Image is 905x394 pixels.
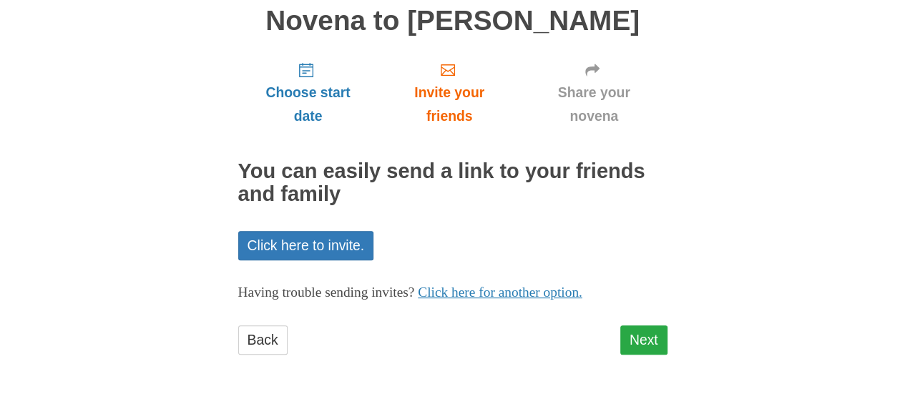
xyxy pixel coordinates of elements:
[418,285,582,300] a: Click here for another option.
[620,325,667,355] a: Next
[238,231,374,260] a: Click here to invite.
[238,325,288,355] a: Back
[238,285,415,300] span: Having trouble sending invites?
[521,50,667,135] a: Share your novena
[238,160,667,206] h2: You can easily send a link to your friends and family
[253,81,364,128] span: Choose start date
[535,81,653,128] span: Share your novena
[238,6,667,36] h1: Novena to [PERSON_NAME]
[392,81,506,128] span: Invite your friends
[378,50,520,135] a: Invite your friends
[238,50,378,135] a: Choose start date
